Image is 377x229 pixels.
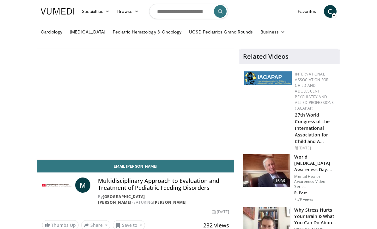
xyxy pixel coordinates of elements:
[98,194,145,205] a: [GEOGRAPHIC_DATA][PERSON_NAME]
[66,26,109,38] a: [MEDICAL_DATA]
[295,71,334,111] a: International Association for Child and Adolescent Psychiatry and Allied Professions (IACAPAP)
[294,207,336,226] h3: Why Stress Hurts Your Brain & What You Can Do About It
[243,154,290,187] img: dad9b3bb-f8af-4dab-abc0-c3e0a61b252e.150x105_q85_crop-smart_upscale.jpg
[295,112,330,144] a: 27th World Congress of the International Association for Child and A…
[37,26,66,38] a: Cardiology
[294,154,336,173] h3: World [MEDICAL_DATA] Awareness Day: Recognition and Treatment of C…
[294,174,336,189] p: Mental Health Awareness Video Series
[243,53,289,60] h4: Related Videos
[244,71,292,85] img: 2a9917ce-aac2-4f82-acde-720e532d7410.png.150x105_q85_autocrop_double_scale_upscale_version-0.2.png
[149,4,228,19] input: Search topics, interventions
[185,26,257,38] a: UCSD Pediatrics Grand Rounds
[37,49,234,160] video-js: Video Player
[243,154,336,202] a: 16:36 World [MEDICAL_DATA] Awareness Day: Recognition and Treatment of C… Mental Health Awareness...
[41,8,74,15] img: VuMedi Logo
[98,194,229,205] div: By FEATURING
[37,160,234,172] a: Email [PERSON_NAME]
[324,5,337,18] a: C
[109,26,185,38] a: Pediatric Hematology & Oncology
[212,209,229,215] div: [DATE]
[98,178,229,191] h4: Multidisciplinary Approach to Evaluation and Treatment of Pediatric Feeding Disorders
[153,200,187,205] a: [PERSON_NAME]
[78,5,114,18] a: Specialties
[42,178,73,193] img: Boston University Chobanian & Avedisian School of Medicine
[257,26,289,38] a: Business
[294,5,320,18] a: Favorites
[294,197,313,202] p: 7.7K views
[273,178,288,184] span: 16:36
[295,145,335,151] div: [DATE]
[294,190,336,196] p: R. Post
[203,221,229,229] span: 232 views
[75,178,90,193] a: M
[113,5,143,18] a: Browse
